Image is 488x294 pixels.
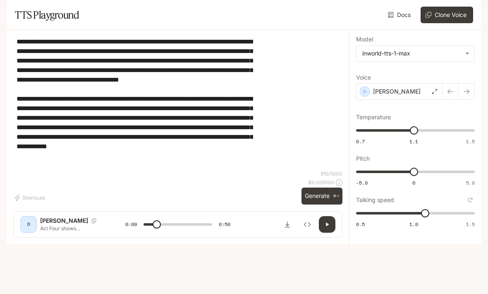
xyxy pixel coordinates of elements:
[466,195,475,205] button: Reset to default
[40,217,88,225] p: [PERSON_NAME]
[466,221,475,228] span: 1.5
[409,221,418,228] span: 1.0
[356,197,394,203] p: Talking speed
[219,220,230,229] span: 0:50
[356,221,365,228] span: 0.5
[356,156,370,161] p: Pitch
[362,49,461,58] div: inworld-tts-1-max
[279,216,296,233] button: Download audio
[356,46,474,61] div: inworld-tts-1-max
[299,216,316,233] button: Inspect
[356,138,365,145] span: 0.7
[373,87,421,96] p: [PERSON_NAME]
[333,194,339,199] p: ⌘⏎
[421,7,473,23] button: Clone Voice
[356,179,368,186] span: -5.0
[412,179,415,186] span: 0
[22,218,35,231] div: D
[466,138,475,145] span: 1.5
[356,75,371,80] p: Voice
[466,179,475,186] span: 5.0
[40,225,105,232] p: Act Four shows [PERSON_NAME] lying back with the lights dimmed further, almost whispering as she ...
[356,36,373,42] p: Model
[15,7,79,23] h1: TTS Playground
[356,114,391,120] p: Temperature
[409,138,418,145] span: 1.1
[125,220,137,229] span: 0:09
[13,191,48,205] button: Shortcuts
[88,218,100,223] button: Copy Voice ID
[301,188,342,205] button: Generate⌘⏎
[386,7,414,23] a: Docs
